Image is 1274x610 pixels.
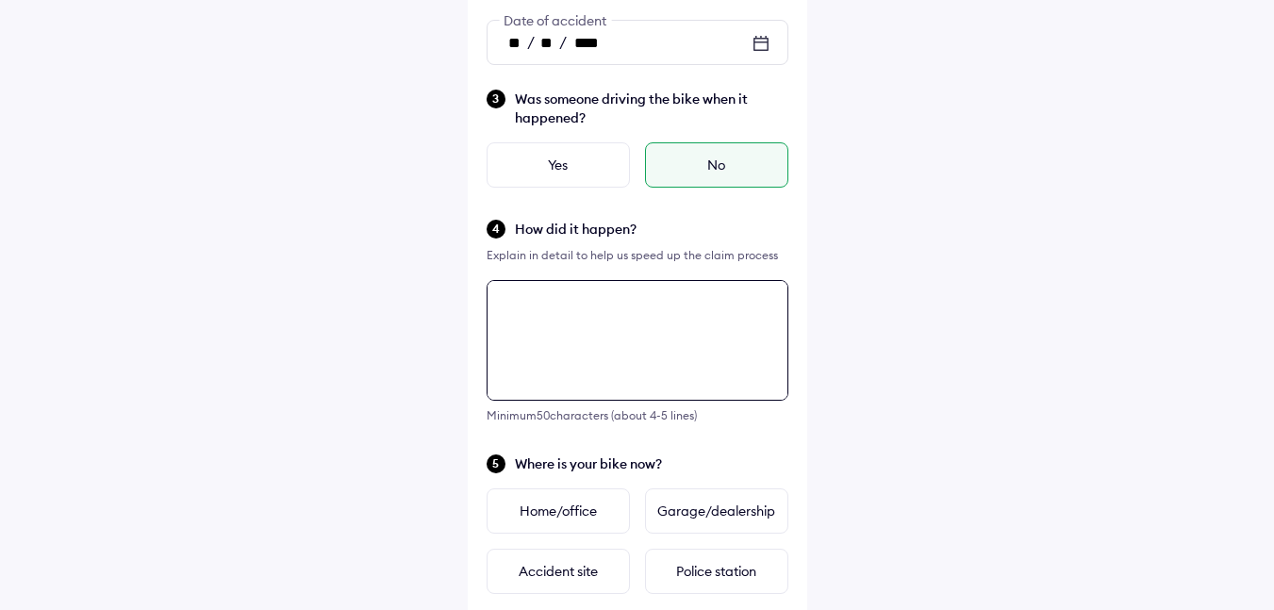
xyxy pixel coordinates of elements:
span: / [559,32,567,51]
div: Garage/dealership [645,488,788,534]
span: Where is your bike now? [515,454,788,473]
span: How did it happen? [515,220,788,239]
div: Explain in detail to help us speed up the claim process [487,246,788,265]
div: Accident site [487,549,630,594]
div: No [645,142,788,188]
div: Minimum 50 characters (about 4-5 lines) [487,408,788,422]
div: Yes [487,142,630,188]
div: Police station [645,549,788,594]
span: Was someone driving the bike when it happened? [515,90,788,127]
span: Date of accident [499,12,611,29]
div: Home/office [487,488,630,534]
span: / [527,32,535,51]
